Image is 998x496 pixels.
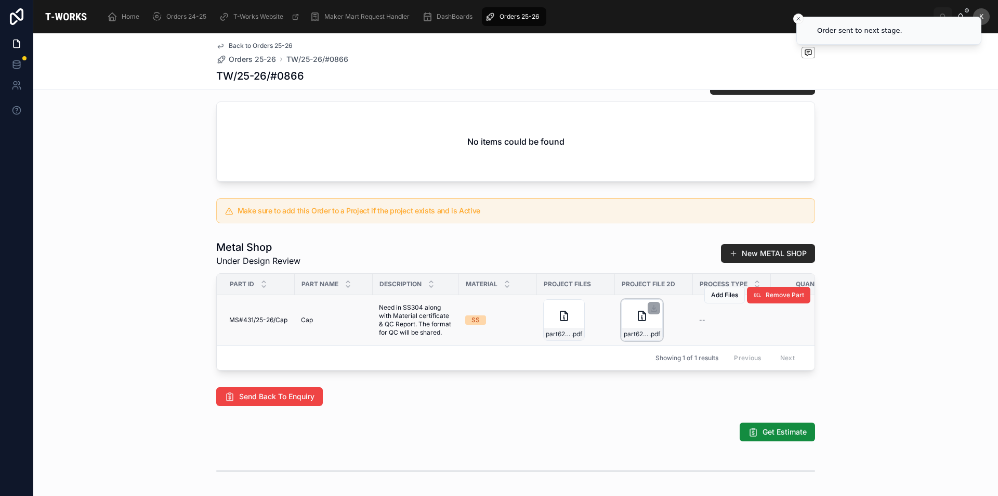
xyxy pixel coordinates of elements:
span: Project Files [544,280,591,288]
span: MS#431/25-26/Cap [229,316,287,324]
span: part623453_X-Stand-TURNING [546,330,571,338]
span: Project File 2D [622,280,675,288]
span: Remove Part [766,291,804,299]
h1: TW/25-26/#0866 [216,69,304,83]
h5: Make sure to add this Order to a Project if the project exists and is Active [238,207,806,214]
span: Need in SS304 along with Material certificate & QC Report. The format for QC will be shared. [379,303,453,337]
a: Orders 25-26 [482,7,546,26]
span: Add Files [711,291,738,299]
span: Description [379,280,422,288]
span: Get Estimate [763,427,807,437]
span: Home [122,12,139,21]
a: Orders 24-25 [149,7,214,26]
span: 3 [777,316,843,324]
span: Orders 25-26 [229,54,276,65]
span: Under Design Review [216,255,300,267]
span: Cap [301,316,313,324]
span: Quantity [796,280,829,288]
a: Maker Mart Request Handler [307,7,417,26]
span: .pdf [649,330,660,338]
span: Back to Orders 25-26 [229,42,293,50]
h1: Metal Shop [216,240,300,255]
a: Orders 25-26 [216,54,276,65]
button: New METAL SHOP [721,244,815,263]
div: scrollable content [99,5,934,28]
span: Process Type [700,280,747,288]
span: -- [699,316,705,324]
span: Showing 1 of 1 results [655,354,718,362]
button: Remove Part [747,287,810,303]
span: Material [466,280,497,288]
a: Back to Orders 25-26 [216,42,293,50]
a: DashBoards [419,7,480,26]
span: Send Back To Enquiry [239,391,314,402]
span: Orders 24-25 [166,12,206,21]
img: App logo [42,8,90,25]
div: SS [471,315,480,325]
button: Add Files [704,287,745,303]
h2: No items could be found [467,135,564,148]
span: K [979,12,983,21]
button: Send Back To Enquiry [216,387,323,406]
span: Part Name [301,280,338,288]
span: DashBoards [437,12,472,21]
span: Maker Mart Request Handler [324,12,410,21]
span: .pdf [571,330,582,338]
a: TW/25-26/#0866 [286,54,348,65]
span: Orders 25-26 [500,12,539,21]
button: Get Estimate [740,423,815,441]
a: Home [104,7,147,26]
span: Part ID [230,280,254,288]
button: Close toast [793,14,804,24]
span: T-Works Website [233,12,283,21]
span: part623453_X-Stand-TURNING [624,330,649,338]
a: T-Works Website [216,7,305,26]
div: Order sent to next stage. [817,26,902,36]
